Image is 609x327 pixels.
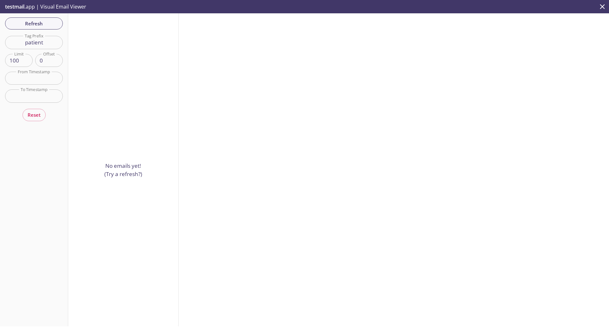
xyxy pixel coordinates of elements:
[28,111,41,119] span: Reset
[5,17,63,29] button: Refresh
[5,3,24,10] span: testmail
[23,109,46,121] button: Reset
[10,19,58,28] span: Refresh
[104,162,142,178] p: No emails yet! (Try a refresh?)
